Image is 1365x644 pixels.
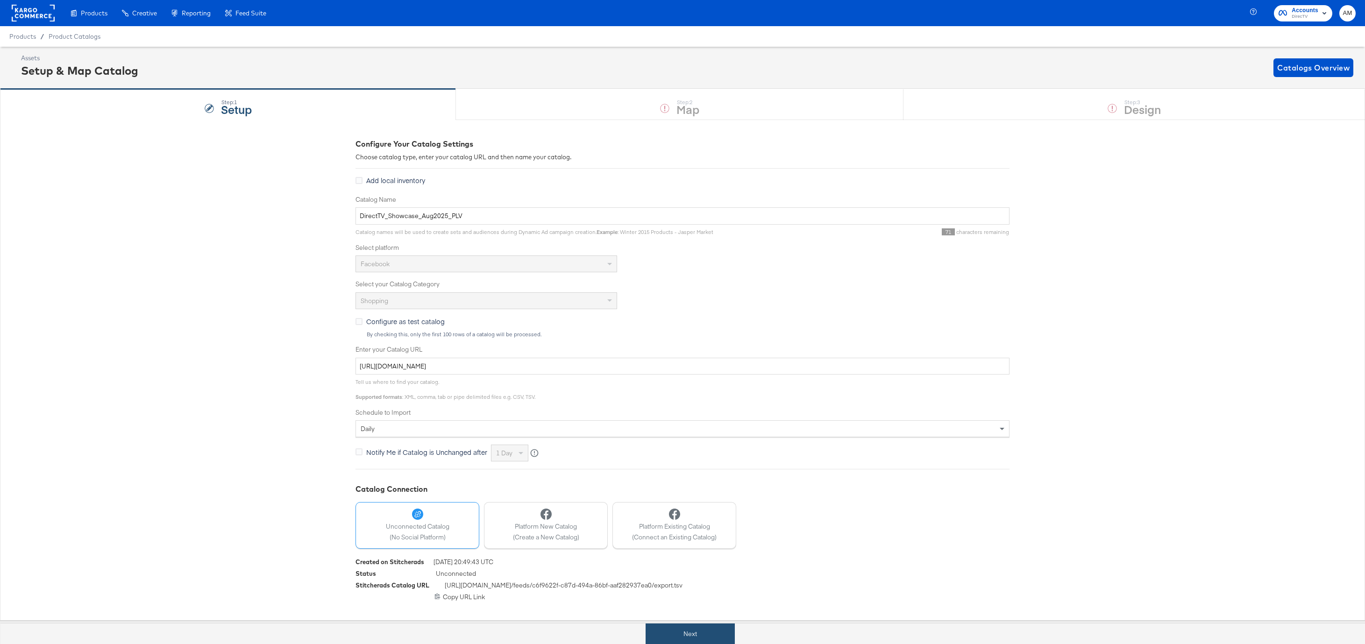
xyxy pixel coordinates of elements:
[361,260,390,268] span: Facebook
[597,228,618,235] strong: Example
[132,9,157,17] span: Creative
[355,345,1010,354] label: Enter your Catalog URL
[361,297,388,305] span: Shopping
[434,558,493,569] span: [DATE] 20:49:43 UTC
[355,393,402,400] strong: Supported formats
[355,139,1010,149] div: Configure Your Catalog Settings
[355,408,1010,417] label: Schedule to Import
[513,533,579,542] span: (Create a New Catalog)
[355,153,1010,162] div: Choose catalog type, enter your catalog URL and then name your catalog.
[355,280,1010,289] label: Select your Catalog Category
[221,99,252,106] div: Step: 1
[713,228,1010,236] div: characters remaining
[221,101,252,117] strong: Setup
[361,425,375,433] span: daily
[612,502,736,549] button: Platform Existing Catalog(Connect an Existing Catalog)
[355,581,429,590] div: Stitcherads Catalog URL
[366,176,425,185] span: Add local inventory
[355,378,535,400] span: Tell us where to find your catalog. : XML, comma, tab or pipe delimited files e.g. CSV, TSV.
[942,228,955,235] span: 71
[386,533,449,542] span: (No Social Platform)
[355,569,376,578] div: Status
[496,449,512,457] span: 1 day
[1343,8,1352,19] span: AM
[1292,13,1318,21] span: DirecTV
[81,9,107,17] span: Products
[355,502,479,549] button: Unconnected Catalog(No Social Platform)
[182,9,211,17] span: Reporting
[436,569,476,581] span: Unconnected
[1274,5,1332,21] button: AccountsDirecTV
[235,9,266,17] span: Feed Suite
[21,63,138,78] div: Setup & Map Catalog
[355,593,1010,602] div: Copy URL Link
[445,581,682,593] span: [URL][DOMAIN_NAME] /feeds/ c6f9622f-c87d-494a-86bf-aaf282937ea0 /export.tsv
[1292,6,1318,15] span: Accounts
[49,33,100,40] a: Product Catalogs
[355,243,1010,252] label: Select platform
[36,33,49,40] span: /
[1339,5,1356,21] button: AM
[366,447,487,457] span: Notify Me if Catalog is Unchanged after
[366,331,1010,338] div: By checking this, only the first 100 rows of a catalog will be processed.
[355,228,713,235] span: Catalog names will be used to create sets and audiences during Dynamic Ad campaign creation. : Wi...
[366,317,445,326] span: Configure as test catalog
[355,207,1010,225] input: Name your catalog e.g. My Dynamic Product Catalog
[386,522,449,531] span: Unconnected Catalog
[21,54,138,63] div: Assets
[355,195,1010,204] label: Catalog Name
[355,358,1010,375] input: Enter Catalog URL, e.g. http://www.example.com/products.xml
[632,522,717,531] span: Platform Existing Catalog
[1273,58,1353,77] button: Catalogs Overview
[632,533,717,542] span: (Connect an Existing Catalog)
[484,502,608,549] button: Platform New Catalog(Create a New Catalog)
[355,484,1010,495] div: Catalog Connection
[9,33,36,40] span: Products
[1277,61,1350,74] span: Catalogs Overview
[513,522,579,531] span: Platform New Catalog
[355,558,424,566] div: Created on Stitcherads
